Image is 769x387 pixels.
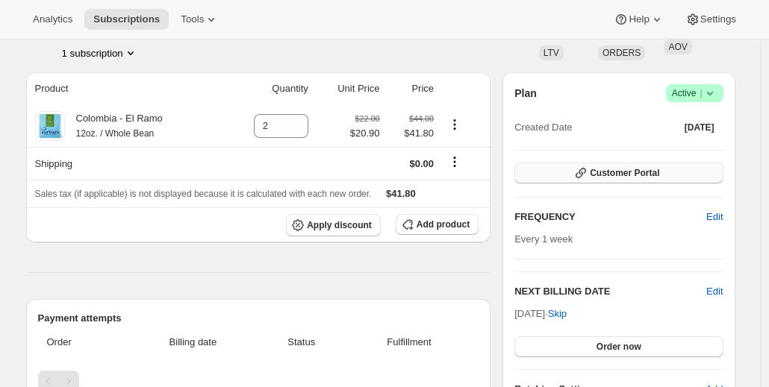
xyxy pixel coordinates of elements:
[286,214,381,236] button: Apply discount
[597,341,641,353] span: Order now
[514,120,572,135] span: Created Date
[672,86,717,101] span: Active
[349,335,470,350] span: Fulfillment
[685,122,714,133] span: [DATE]
[443,116,467,133] button: Product actions
[35,189,372,199] span: Sales tax (if applicable) is not displayed because it is calculated with each new order.
[514,284,706,299] h2: NEXT BILLING DATE
[443,154,467,170] button: Shipping actions
[93,13,160,25] span: Subscriptions
[38,311,479,326] h2: Payment attempts
[676,9,745,30] button: Settings
[409,158,434,169] span: $0.00
[181,13,204,25] span: Tools
[514,163,723,183] button: Customer Portal
[33,13,72,25] span: Analytics
[603,48,641,58] span: ORDERS
[605,9,673,30] button: Help
[307,219,372,231] span: Apply discount
[24,9,81,30] button: Analytics
[384,72,439,105] th: Price
[386,188,416,199] span: $41.80
[172,9,228,30] button: Tools
[706,210,723,224] span: Edit
[514,336,723,357] button: Order now
[65,111,163,141] div: Colombia - El Ramo
[539,302,576,326] button: Skip
[313,72,384,105] th: Unit Price
[706,284,723,299] button: Edit
[700,87,702,99] span: |
[548,306,567,321] span: Skip
[84,9,169,30] button: Subscriptions
[264,335,340,350] span: Status
[26,72,224,105] th: Product
[389,126,435,141] span: $41.80
[514,86,537,101] h2: Plan
[131,335,255,350] span: Billing date
[697,205,732,229] button: Edit
[26,147,224,180] th: Shipping
[514,210,706,224] h2: FREQUENCY
[514,233,573,245] span: Every 1 week
[224,72,313,105] th: Quantity
[676,117,723,138] button: [DATE]
[76,128,155,139] small: 12oz. / Whole Bean
[668,42,687,52] span: AOV
[700,13,736,25] span: Settings
[514,308,567,319] span: [DATE] ·
[355,114,379,123] small: $22.00
[409,114,434,123] small: $44.00
[350,126,380,141] span: $20.90
[629,13,649,25] span: Help
[417,218,470,230] span: Add product
[38,326,128,359] th: Order
[544,48,559,58] span: LTV
[35,111,65,141] img: product img
[590,167,659,179] span: Customer Portal
[396,214,479,235] button: Add product
[62,45,138,60] button: Product actions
